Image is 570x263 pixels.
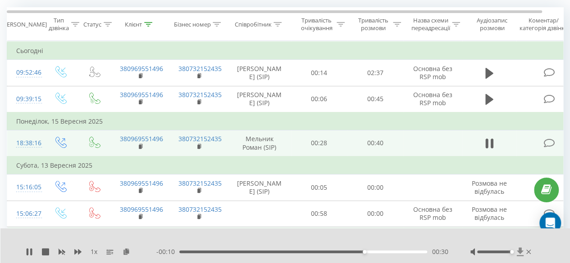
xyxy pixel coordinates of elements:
[472,205,507,222] span: Розмова не відбулась
[355,17,391,32] div: Тривалість розмови
[472,179,507,196] span: Розмова не відбулась
[404,60,462,86] td: Основна без RSP mob
[156,247,179,256] span: - 00:10
[228,130,291,156] td: Мельник Роман (SIP)
[404,227,462,253] td: Основна без RSP mob
[347,174,404,201] td: 00:00
[16,178,34,196] div: 15:16:05
[347,201,404,227] td: 00:00
[16,64,34,81] div: 09:52:46
[234,21,271,28] div: Співробітник
[347,227,404,253] td: 00:04
[228,60,291,86] td: [PERSON_NAME] (SIP)
[16,90,34,108] div: 09:39:15
[470,17,514,32] div: Аудіозапис розмови
[178,90,222,99] a: 380732152435
[228,174,291,201] td: [PERSON_NAME] (SIP)
[83,21,101,28] div: Статус
[404,86,462,112] td: Основна без RSP mob
[291,201,347,227] td: 00:58
[404,201,462,227] td: Основна без RSP mob
[411,17,450,32] div: Назва схеми переадресації
[120,64,163,73] a: 380969551496
[291,174,347,201] td: 00:05
[347,130,404,156] td: 00:40
[510,250,514,254] div: Accessibility label
[347,60,404,86] td: 02:37
[178,179,222,187] a: 380732152435
[291,60,347,86] td: 00:14
[299,17,334,32] div: Тривалість очікування
[178,134,222,143] a: 380732152435
[91,247,97,256] span: 1 x
[347,86,404,112] td: 00:45
[120,134,163,143] a: 380969551496
[432,247,448,256] span: 00:30
[178,64,222,73] a: 380732152435
[120,90,163,99] a: 380969551496
[120,205,163,214] a: 380969551496
[228,86,291,112] td: [PERSON_NAME] (SIP)
[363,250,366,254] div: Accessibility label
[16,205,34,223] div: 15:06:27
[178,205,222,214] a: 380732152435
[1,21,47,28] div: [PERSON_NAME]
[125,21,142,28] div: Клієнт
[291,227,347,253] td: 00:04
[291,86,347,112] td: 00:06
[120,179,163,187] a: 380969551496
[49,17,69,32] div: Тип дзвінка
[539,212,561,234] div: Open Intercom Messenger
[517,17,570,32] div: Коментар/категорія дзвінка
[16,134,34,152] div: 18:38:16
[291,130,347,156] td: 00:28
[228,227,291,253] td: [PERSON_NAME] (SIP)
[173,21,210,28] div: Бізнес номер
